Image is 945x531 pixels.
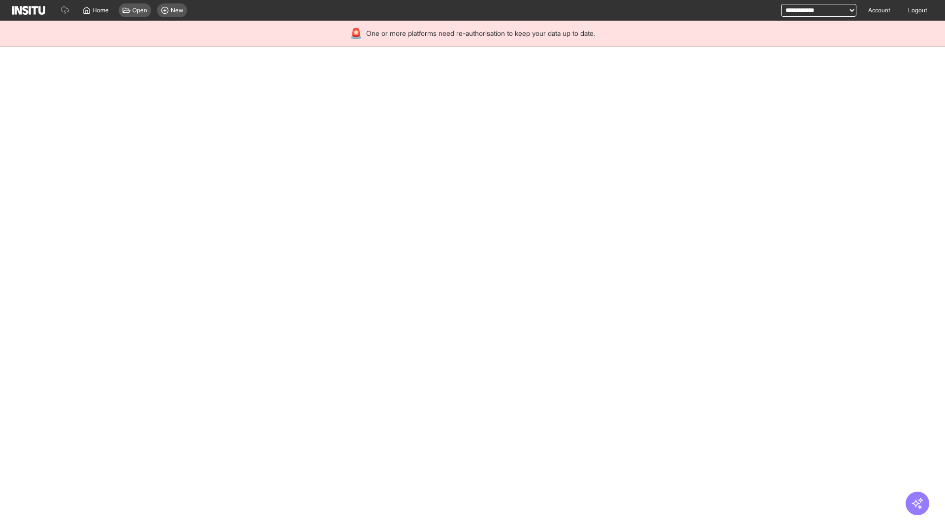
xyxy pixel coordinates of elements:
[171,6,183,14] span: New
[93,6,109,14] span: Home
[350,27,362,40] div: 🚨
[12,6,45,15] img: Logo
[132,6,147,14] span: Open
[366,29,595,38] span: One or more platforms need re-authorisation to keep your data up to date.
